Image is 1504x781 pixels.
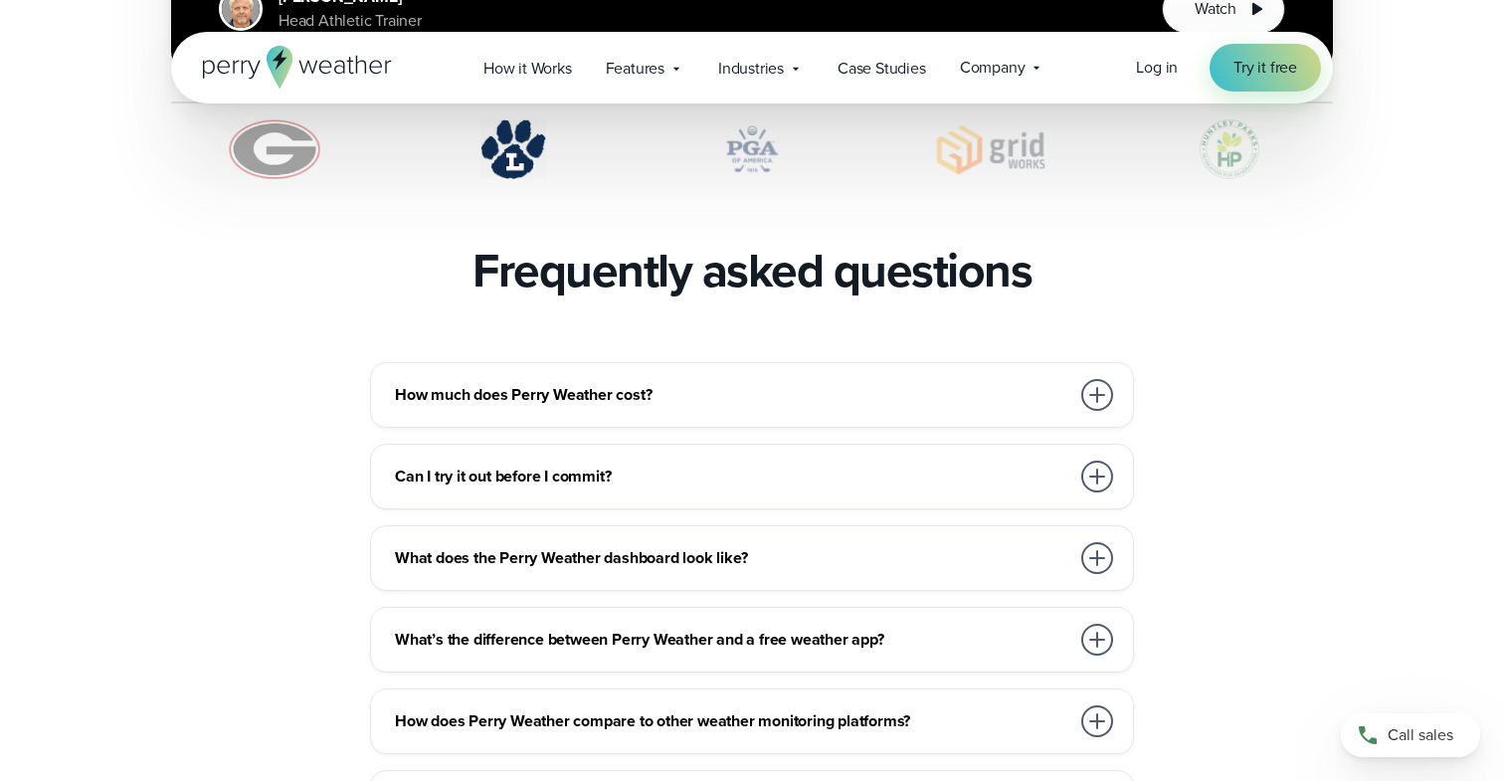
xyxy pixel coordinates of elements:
h3: What’s the difference between Perry Weather and a free weather app? [395,628,1069,652]
h3: Can I try it out before I commit? [395,465,1069,488]
a: How it Works [467,48,589,89]
img: PGA.svg [649,119,855,179]
span: Log in [1136,56,1178,79]
a: Case Studies [821,48,943,89]
img: Gridworks.svg [887,119,1094,179]
span: Case Studies [838,57,926,81]
span: Company [960,56,1026,80]
h3: What does the Perry Weather dashboard look like? [395,546,1069,570]
span: Industries [718,57,784,81]
a: Try it free [1210,44,1321,92]
span: Try it free [1233,56,1297,80]
h2: Frequently asked questions [472,243,1032,298]
span: Features [606,57,664,81]
h3: How does Perry Weather compare to other weather monitoring platforms? [395,709,1069,733]
a: Log in [1136,56,1178,80]
span: Call sales [1388,723,1453,747]
h3: How much does Perry Weather cost? [395,383,1069,407]
a: Call sales [1341,713,1480,757]
div: Head Athletic Trainer [279,9,422,33]
span: How it Works [483,57,572,81]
